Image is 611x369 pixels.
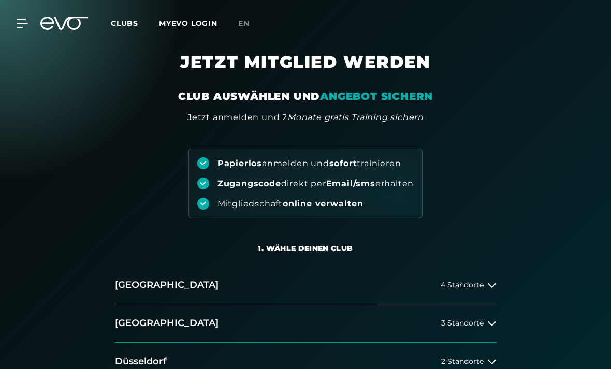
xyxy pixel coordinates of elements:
h2: Düsseldorf [115,355,167,368]
div: anmelden und trainieren [217,158,401,169]
strong: sofort [329,158,357,168]
span: Clubs [111,19,138,28]
strong: Email/sms [326,179,375,188]
h2: [GEOGRAPHIC_DATA] [115,317,219,330]
em: Monate gratis Training sichern [287,112,424,122]
div: direkt per erhalten [217,178,414,189]
div: Mitgliedschaft [217,198,363,210]
strong: online verwalten [283,199,363,209]
a: en [238,18,262,29]
span: 4 Standorte [441,281,484,289]
span: 2 Standorte [441,358,484,365]
h2: [GEOGRAPHIC_DATA] [115,278,219,291]
strong: Papierlos [217,158,262,168]
div: 1. Wähle deinen Club [258,243,353,254]
a: Clubs [111,18,159,28]
strong: Zugangscode [217,179,281,188]
h1: JETZT MITGLIED WERDEN [67,52,544,89]
a: MYEVO LOGIN [159,19,217,28]
button: [GEOGRAPHIC_DATA]3 Standorte [115,304,496,343]
div: CLUB AUSWÄHLEN UND [178,89,433,104]
em: ANGEBOT SICHERN [320,90,433,102]
span: 3 Standorte [441,319,484,327]
span: en [238,19,250,28]
div: Jetzt anmelden und 2 [187,111,424,124]
button: [GEOGRAPHIC_DATA]4 Standorte [115,266,496,304]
